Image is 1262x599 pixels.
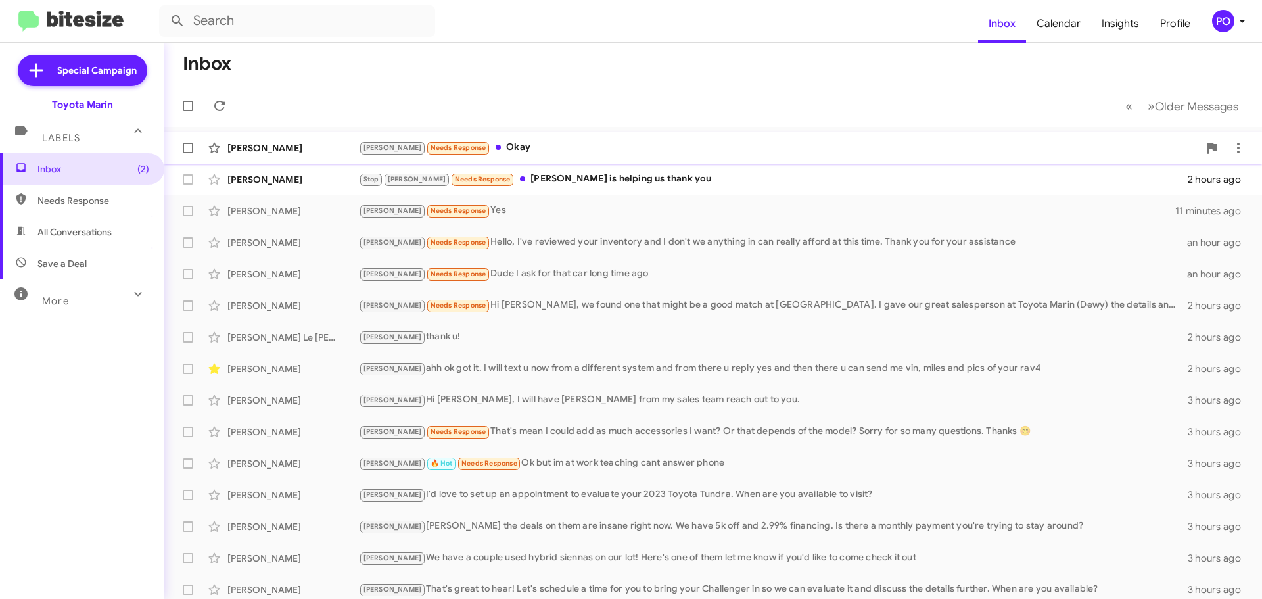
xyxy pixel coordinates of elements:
[1091,5,1150,43] a: Insights
[57,64,137,77] span: Special Campaign
[1150,5,1201,43] a: Profile
[363,238,422,247] span: [PERSON_NAME]
[42,132,80,144] span: Labels
[431,270,486,278] span: Needs Response
[1155,99,1238,114] span: Older Messages
[1201,10,1248,32] button: PO
[37,257,87,270] span: Save a Deal
[137,162,149,176] span: (2)
[227,457,359,470] div: [PERSON_NAME]
[359,456,1188,471] div: Ok but im at work teaching cant answer phone
[359,235,1187,250] div: Hello, I've reviewed your inventory and I don't we anything in can really afford at this time. Th...
[359,361,1188,376] div: ahh ok got it. I will text u now from a different system and from there u reply yes and then ther...
[359,329,1188,345] div: thank u!
[359,519,1188,534] div: [PERSON_NAME] the deals on them are insane right now. We have 5k off and 2.99% financing. Is ther...
[363,333,422,341] span: [PERSON_NAME]
[1188,331,1251,344] div: 2 hours ago
[37,194,149,207] span: Needs Response
[431,427,486,436] span: Needs Response
[159,5,435,37] input: Search
[227,141,359,155] div: [PERSON_NAME]
[363,364,422,373] span: [PERSON_NAME]
[363,396,422,404] span: [PERSON_NAME]
[1188,552,1251,565] div: 3 hours ago
[1188,520,1251,533] div: 3 hours ago
[359,424,1188,439] div: That's mean I could add as much accessories I want? Or that depends of the model? Sorry for so ma...
[431,459,453,467] span: 🔥 Hot
[359,266,1187,281] div: Dude I ask for that car long time ago
[227,552,359,565] div: [PERSON_NAME]
[1125,98,1133,114] span: «
[359,298,1188,313] div: Hi [PERSON_NAME], we found one that might be a good match at [GEOGRAPHIC_DATA]. I gave our great ...
[1188,425,1251,439] div: 3 hours ago
[1188,489,1251,502] div: 3 hours ago
[227,236,359,249] div: [PERSON_NAME]
[359,550,1188,565] div: We have a couple used hybrid siennas on our lot! Here's one of them let me know if you'd like to ...
[227,204,359,218] div: [PERSON_NAME]
[363,270,422,278] span: [PERSON_NAME]
[37,162,149,176] span: Inbox
[363,522,422,531] span: [PERSON_NAME]
[1188,457,1251,470] div: 3 hours ago
[183,53,231,74] h1: Inbox
[1175,204,1251,218] div: 11 minutes ago
[1188,173,1251,186] div: 2 hours ago
[455,175,511,183] span: Needs Response
[227,520,359,533] div: [PERSON_NAME]
[227,394,359,407] div: [PERSON_NAME]
[359,140,1199,155] div: Okay
[359,393,1188,408] div: Hi [PERSON_NAME], I will have [PERSON_NAME] from my sales team reach out to you.
[1188,299,1251,312] div: 2 hours ago
[359,487,1188,502] div: I'd love to set up an appointment to evaluate your 2023 Toyota Tundra. When are you available to ...
[431,238,486,247] span: Needs Response
[1187,268,1251,281] div: an hour ago
[227,489,359,502] div: [PERSON_NAME]
[363,206,422,215] span: [PERSON_NAME]
[461,459,517,467] span: Needs Response
[363,554,422,562] span: [PERSON_NAME]
[227,268,359,281] div: [PERSON_NAME]
[227,299,359,312] div: [PERSON_NAME]
[431,143,486,152] span: Needs Response
[1118,93,1246,120] nav: Page navigation example
[1188,362,1251,375] div: 2 hours ago
[227,425,359,439] div: [PERSON_NAME]
[1212,10,1234,32] div: PO
[42,295,69,307] span: More
[359,172,1188,187] div: [PERSON_NAME] is helping us thank you
[1148,98,1155,114] span: »
[1140,93,1246,120] button: Next
[1187,236,1251,249] div: an hour ago
[363,585,422,594] span: [PERSON_NAME]
[431,206,486,215] span: Needs Response
[52,98,113,111] div: Toyota Marin
[1026,5,1091,43] a: Calendar
[227,583,359,596] div: [PERSON_NAME]
[359,582,1188,597] div: That's great to hear! Let's schedule a time for you to bring your Challenger in so we can evaluat...
[1117,93,1140,120] button: Previous
[1188,583,1251,596] div: 3 hours ago
[363,175,379,183] span: Stop
[363,301,422,310] span: [PERSON_NAME]
[227,173,359,186] div: [PERSON_NAME]
[37,226,112,239] span: All Conversations
[363,491,422,499] span: [PERSON_NAME]
[1188,394,1251,407] div: 3 hours ago
[431,301,486,310] span: Needs Response
[359,203,1175,218] div: Yes
[227,331,359,344] div: [PERSON_NAME] Le [PERSON_NAME]
[388,175,446,183] span: [PERSON_NAME]
[363,459,422,467] span: [PERSON_NAME]
[18,55,147,86] a: Special Campaign
[363,427,422,436] span: [PERSON_NAME]
[363,143,422,152] span: [PERSON_NAME]
[227,362,359,375] div: [PERSON_NAME]
[978,5,1026,43] a: Inbox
